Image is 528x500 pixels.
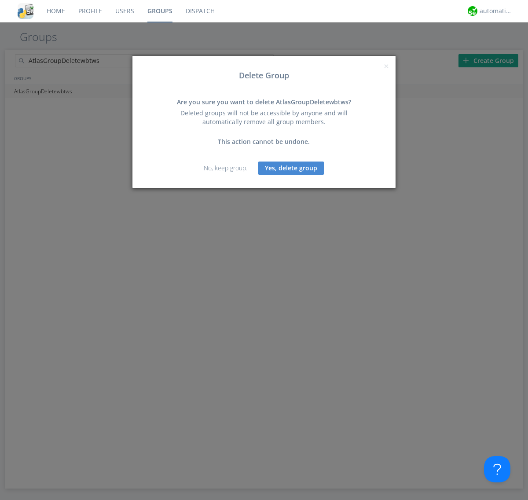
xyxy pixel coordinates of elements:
[169,137,359,146] div: This action cannot be undone.
[384,60,389,72] span: ×
[258,162,324,175] button: Yes, delete group
[18,3,33,19] img: cddb5a64eb264b2086981ab96f4c1ba7
[468,6,477,16] img: d2d01cd9b4174d08988066c6d424eccd
[169,109,359,126] div: Deleted groups will not be accessible by anyone and will automatically remove all group members.
[169,98,359,107] div: Are you sure you want to delete AtlasGroupDeletewbtws?
[204,164,247,172] a: No, keep group.
[139,71,389,80] h3: Delete Group
[480,7,513,15] div: automation+atlas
